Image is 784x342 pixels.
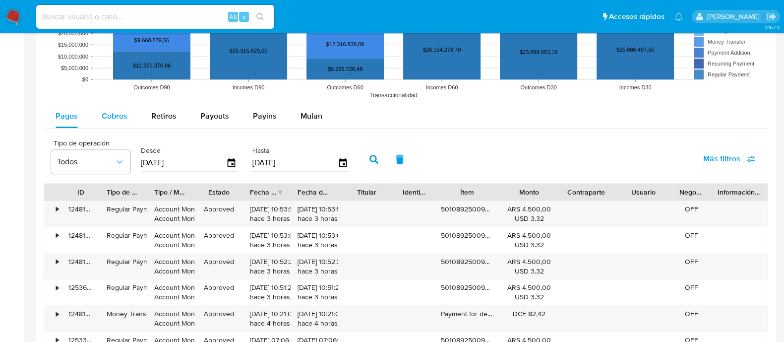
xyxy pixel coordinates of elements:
[764,23,779,31] span: 3.157.3
[707,12,763,21] p: yanina.loff@mercadolibre.com
[766,11,777,22] a: Salir
[242,12,245,21] span: s
[36,10,274,23] input: Buscar usuario o caso...
[229,12,237,21] span: Alt
[674,12,683,21] a: Notificaciones
[609,11,664,22] span: Accesos rápidos
[250,10,270,24] button: search-icon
